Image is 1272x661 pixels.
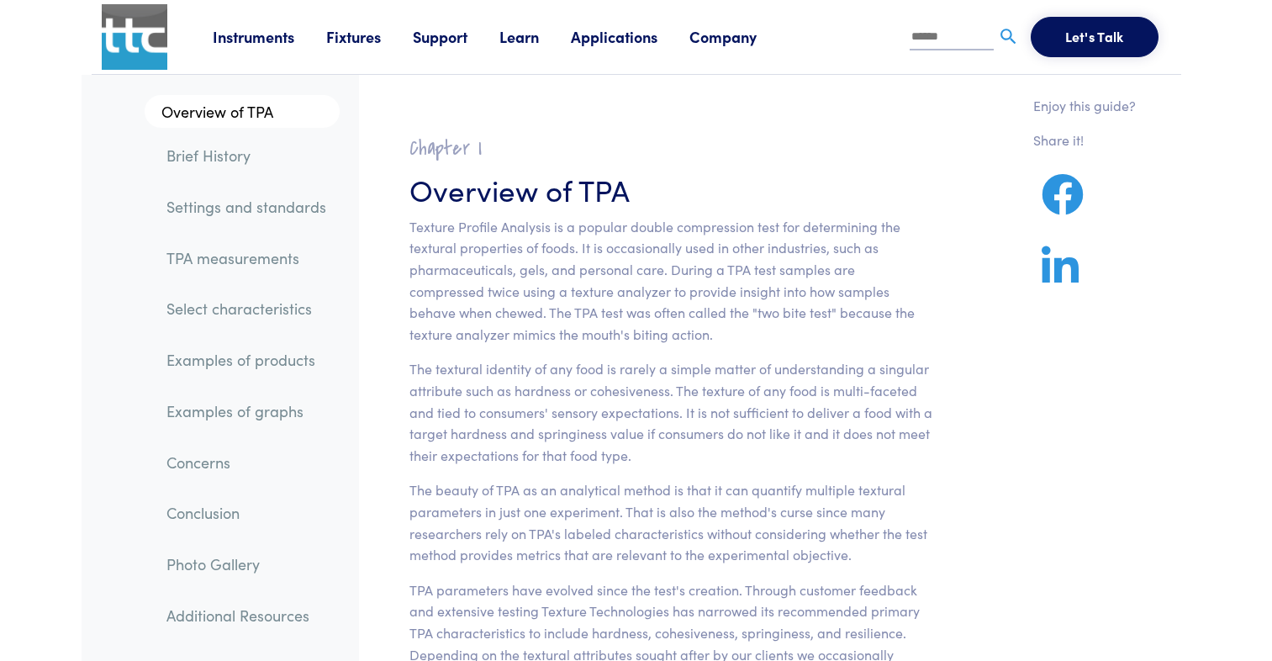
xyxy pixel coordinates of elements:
a: Instruments [213,26,326,47]
img: ttc_logo_1x1_v1.0.png [102,4,167,70]
p: Enjoy this guide? [1033,95,1136,117]
h3: Overview of TPA [409,168,933,209]
a: Examples of graphs [153,392,340,431]
a: Examples of products [153,341,340,379]
a: Learn [499,26,571,47]
h2: Chapter I [409,135,933,161]
a: Fixtures [326,26,413,47]
a: Photo Gallery [153,545,340,584]
p: The textural identity of any food is rarely a simple matter of understanding a singular attribute... [409,358,933,466]
a: Additional Resources [153,596,340,635]
button: Let's Talk [1031,17,1159,57]
a: Brief History [153,136,340,175]
a: Conclusion [153,494,340,532]
a: TPA measurements [153,239,340,278]
p: The beauty of TPA as an analytical method is that it can quantify multiple textural parameters in... [409,479,933,565]
a: Support [413,26,499,47]
a: Applications [571,26,689,47]
a: Settings and standards [153,188,340,226]
a: Select characteristics [153,289,340,328]
a: Share on LinkedIn [1033,266,1087,287]
a: Company [689,26,789,47]
p: Share it! [1033,130,1136,151]
p: Texture Profile Analysis is a popular double compression test for determining the textural proper... [409,216,933,346]
a: Overview of TPA [145,95,340,129]
a: Concerns [153,443,340,482]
